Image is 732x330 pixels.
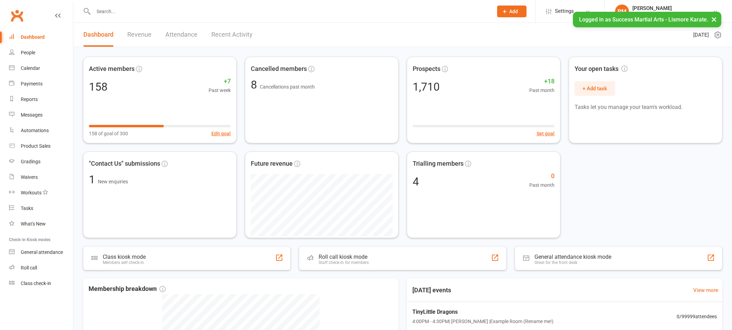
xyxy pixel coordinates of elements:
[529,181,555,189] span: Past month
[211,23,253,47] a: Recent Activity
[98,179,128,184] span: New enquiries
[575,103,716,112] p: Tasks let you manage your team's workload.
[21,205,33,211] div: Tasks
[103,260,146,265] div: Members self check-in
[89,284,166,294] span: Membership breakdown
[413,176,419,187] div: 4
[21,50,35,55] div: People
[89,130,128,137] span: 158 of goal of 300
[21,128,49,133] div: Automations
[21,34,45,40] div: Dashboard
[209,86,231,94] span: Past week
[413,64,440,74] span: Prospects
[21,143,51,149] div: Product Sales
[412,308,553,317] span: TinyLittle Dragons
[677,313,717,320] span: 0 / 99999 attendees
[21,221,46,227] div: What's New
[579,16,708,23] span: Logged in as Success Martial Arts - Lismore Karate.
[413,159,464,169] span: Trialling members
[91,7,488,16] input: Search...
[537,130,555,137] button: Set goal
[693,31,709,39] span: [DATE]
[708,12,720,27] button: ×
[9,29,73,45] a: Dashboard
[534,260,611,265] div: Great for the front desk
[529,76,555,86] span: +18
[575,81,615,96] button: + Add task
[9,276,73,291] a: Class kiosk mode
[497,6,527,17] button: Add
[413,81,440,92] div: 1,710
[534,254,611,260] div: General attendance kiosk mode
[9,138,73,154] a: Product Sales
[319,260,369,265] div: Staff check-in for members
[9,61,73,76] a: Calendar
[21,97,38,102] div: Reports
[9,260,73,276] a: Roll call
[9,185,73,201] a: Workouts
[21,159,40,164] div: Gradings
[509,9,518,14] span: Add
[555,3,574,19] span: Settings
[21,281,51,286] div: Class check-in
[89,159,160,169] span: "Contact Us" submissions
[21,81,43,86] div: Payments
[89,64,135,74] span: Active members
[319,254,369,260] div: Roll call kiosk mode
[9,92,73,107] a: Reports
[21,265,37,271] div: Roll call
[89,81,108,92] div: 158
[9,201,73,216] a: Tasks
[529,86,555,94] span: Past month
[9,169,73,185] a: Waivers
[615,4,629,18] div: RM
[127,23,152,47] a: Revenue
[103,254,146,260] div: Class kiosk mode
[529,171,555,181] span: 0
[9,245,73,260] a: General attendance kiosk mode
[8,7,26,24] a: Clubworx
[165,23,198,47] a: Attendance
[21,190,42,195] div: Workouts
[9,45,73,61] a: People
[21,65,40,71] div: Calendar
[407,284,457,296] h3: [DATE] events
[209,76,231,86] span: +7
[575,64,628,74] span: Your open tasks
[21,249,63,255] div: General attendance
[260,84,315,90] span: Cancellations past month
[632,5,713,11] div: [PERSON_NAME]
[9,123,73,138] a: Automations
[9,107,73,123] a: Messages
[412,318,553,325] span: 4:00PM - 4:30PM | [PERSON_NAME] | Example Room (Rename me!)
[9,216,73,232] a: What's New
[251,64,307,74] span: Cancelled members
[21,174,38,180] div: Waivers
[21,112,43,118] div: Messages
[89,173,98,186] span: 1
[251,78,260,91] span: 8
[83,23,113,47] a: Dashboard
[632,11,713,18] div: Success Martial Arts - Lismore Karate
[9,76,73,92] a: Payments
[251,159,293,169] span: Future revenue
[693,286,718,294] a: View more
[9,154,73,169] a: Gradings
[211,130,231,137] button: Edit goal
